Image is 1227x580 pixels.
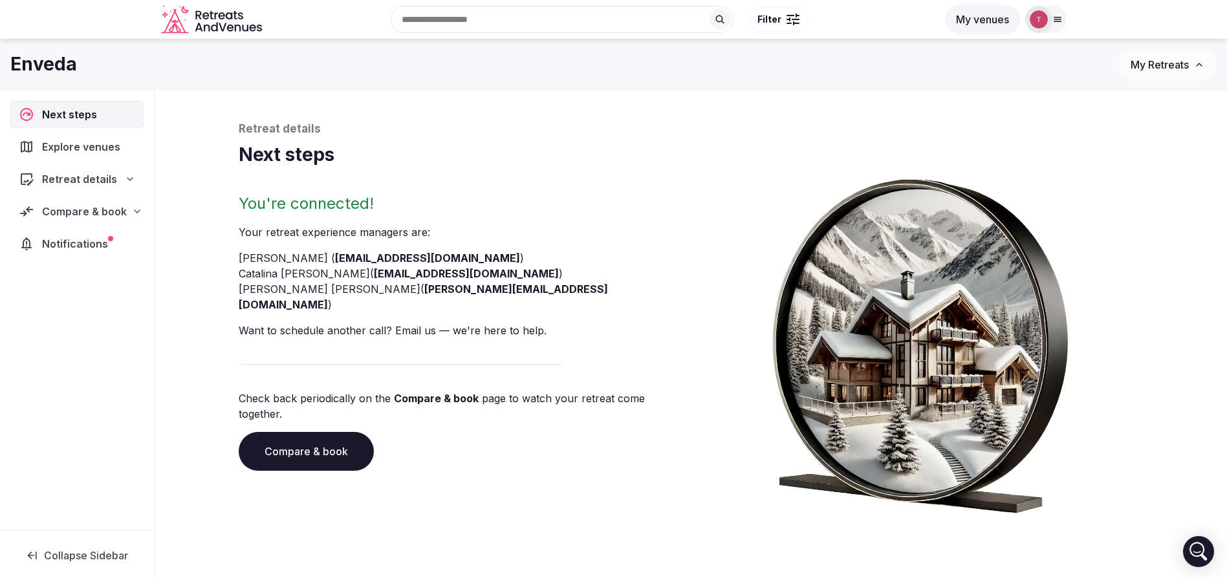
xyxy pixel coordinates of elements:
p: Check back periodically on the page to watch your retreat come together. [239,391,686,422]
a: [EMAIL_ADDRESS][DOMAIN_NAME] [374,267,559,280]
svg: Retreats and Venues company logo [161,5,265,34]
a: Compare & book [239,432,374,471]
span: My Retreats [1131,58,1189,71]
span: Collapse Sidebar [44,549,128,562]
span: Filter [757,13,781,26]
h1: Enveda [10,52,77,77]
a: Explore venues [10,133,144,160]
p: Your retreat experience manager s are : [239,224,686,240]
button: My Retreats [1118,48,1217,81]
a: Compare & book [394,392,479,405]
a: [EMAIL_ADDRESS][DOMAIN_NAME] [335,252,520,264]
span: Compare & book [42,204,127,219]
button: Collapse Sidebar [10,541,144,570]
span: Next steps [42,107,102,122]
p: Retreat details [239,122,1144,137]
img: Winter chalet retreat in picture frame [748,167,1092,513]
div: Open Intercom Messenger [1183,536,1214,567]
button: My venues [945,5,1020,34]
a: Next steps [10,101,144,128]
a: Visit the homepage [161,5,265,34]
p: Want to schedule another call? Email us — we're here to help. [239,323,686,338]
li: [PERSON_NAME] [PERSON_NAME] ( ) [239,281,686,312]
span: Explore venues [42,139,125,155]
a: Notifications [10,230,144,257]
button: Filter [749,7,808,32]
h1: Next steps [239,142,1144,167]
span: Retreat details [42,171,117,187]
img: Thiago Martins [1030,10,1048,28]
h2: You're connected! [239,193,686,214]
a: My venues [945,13,1020,26]
li: Catalina [PERSON_NAME] ( ) [239,266,686,281]
span: Notifications [42,236,113,252]
li: [PERSON_NAME] ( ) [239,250,686,266]
a: [PERSON_NAME][EMAIL_ADDRESS][DOMAIN_NAME] [239,283,608,311]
